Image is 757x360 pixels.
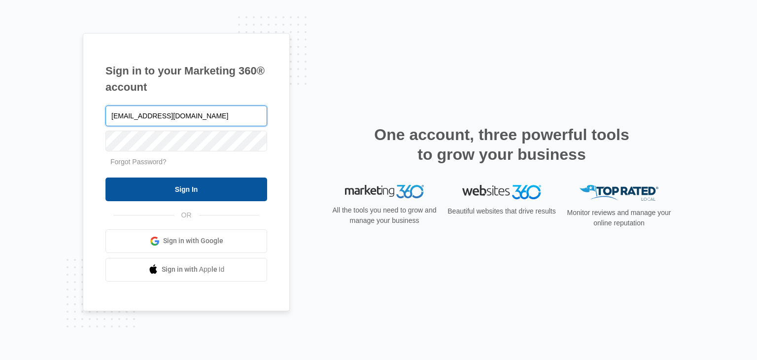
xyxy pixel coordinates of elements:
[371,125,632,164] h2: One account, three powerful tools to grow your business
[110,158,167,166] a: Forgot Password?
[105,178,267,201] input: Sign In
[174,210,199,220] span: OR
[162,264,225,275] span: Sign in with Apple Id
[329,205,440,226] p: All the tools you need to grow and manage your business
[447,206,557,216] p: Beautiful websites that drive results
[163,236,223,246] span: Sign in with Google
[462,185,541,199] img: Websites 360
[105,63,267,95] h1: Sign in to your Marketing 360® account
[105,229,267,253] a: Sign in with Google
[345,185,424,199] img: Marketing 360
[105,106,267,126] input: Email
[105,258,267,282] a: Sign in with Apple Id
[580,185,658,201] img: Top Rated Local
[564,208,674,228] p: Monitor reviews and manage your online reputation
